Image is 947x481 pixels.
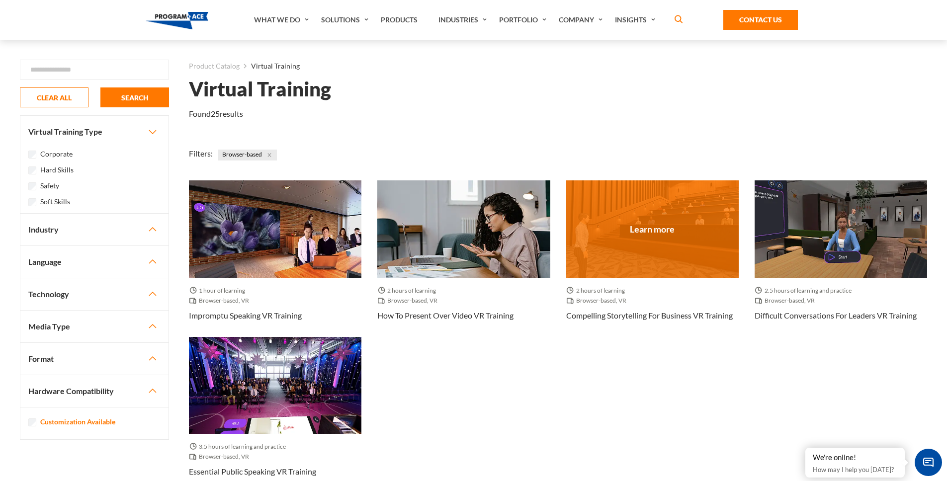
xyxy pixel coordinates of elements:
span: Filters: [189,149,213,158]
a: Contact Us [723,10,798,30]
button: Industry [20,214,169,245]
h3: Essential public speaking VR Training [189,466,316,478]
span: Browser-based, VR [377,296,441,306]
input: Corporate [28,151,36,159]
input: Safety [28,182,36,190]
button: Format [20,343,169,375]
a: Thumbnail - How to present over video VR Training 2 hours of learning Browser-based, VR How to pr... [377,180,550,336]
span: 2 hours of learning [377,286,440,296]
a: Thumbnail - Impromptu speaking VR Training 1 hour of learning Browser-based, VR Impromptu speakin... [189,180,361,336]
span: Chat Widget [915,449,942,476]
h3: Difficult conversations for leaders VR Training [755,310,917,321]
label: Customization Available [40,416,115,427]
input: Customization Available [28,418,36,426]
span: 1 hour of learning [189,286,249,296]
span: Browser-based [218,150,277,160]
em: 25 [211,109,220,118]
span: Browser-based, VR [189,452,253,462]
button: Virtual Training Type [20,116,169,148]
p: Found results [189,108,243,120]
label: Safety [40,180,59,191]
label: Hard Skills [40,164,74,175]
span: Browser-based, VR [189,296,253,306]
input: Soft Skills [28,198,36,206]
input: Hard Skills [28,166,36,174]
a: Thumbnail - Compelling storytelling for business VR Training 2 hours of learning Browser-based, V... [566,180,739,336]
nav: breadcrumb [189,60,927,73]
button: Media Type [20,311,169,342]
li: Virtual Training [240,60,300,73]
span: 2 hours of learning [566,286,629,296]
h3: Compelling storytelling for business VR Training [566,310,733,321]
h3: Impromptu speaking VR Training [189,310,302,321]
a: Product Catalog [189,60,240,73]
button: Close [264,150,275,160]
h3: How to present over video VR Training [377,310,514,321]
div: We're online! [813,453,897,463]
button: Language [20,246,169,278]
button: CLEAR ALL [20,87,88,107]
img: Program-Ace [146,12,209,29]
span: 3.5 hours of learning and practice [189,442,290,452]
label: Soft Skills [40,196,70,207]
span: Browser-based, VR [566,296,630,306]
a: Thumbnail - Difficult conversations for leaders VR Training 2.5 hours of learning and practice Br... [755,180,927,336]
button: Hardware Compatibility [20,375,169,407]
span: 2.5 hours of learning and practice [755,286,856,296]
span: Browser-based, VR [755,296,819,306]
h1: Virtual Training [189,80,331,98]
button: Technology [20,278,169,310]
p: How may I help you [DATE]? [813,464,897,476]
label: Corporate [40,149,73,160]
